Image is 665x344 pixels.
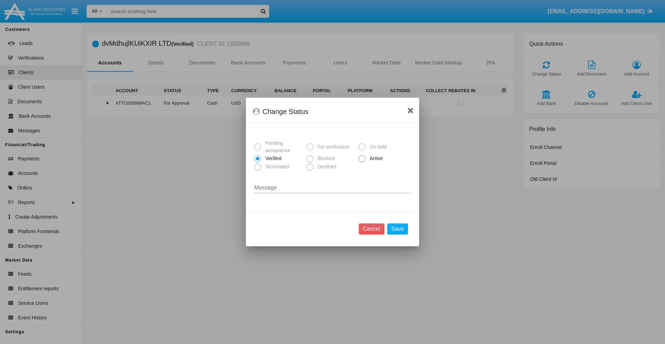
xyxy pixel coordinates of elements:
div: Change Status [253,106,412,117]
span: Blocked [313,155,337,162]
span: For verification [313,143,351,151]
span: Active [365,155,384,162]
span: Verified [261,155,283,162]
span: Terminated [261,163,291,170]
span: Pending acceptance [261,140,304,154]
span: Declined [313,163,338,170]
button: Save [387,223,408,235]
button: Cancel [359,223,384,235]
span: On hold [365,143,388,151]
